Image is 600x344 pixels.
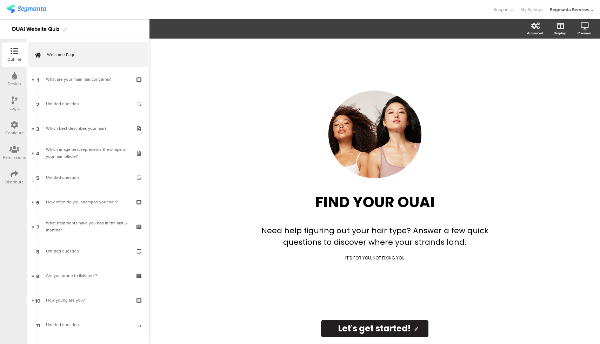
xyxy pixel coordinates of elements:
[252,255,498,261] p: IT'S FOR YOU, NOT FIXING YOU
[36,223,39,230] span: 7
[527,31,543,36] div: Advanced
[46,322,79,328] span: Untitled question
[12,23,60,35] div: OUAI Website Quiz
[252,225,498,248] p: Need help figuring out your hair type? Answer a few quick questions to discover where your strand...
[28,67,148,92] a: 1 What are your main hair concerns?
[28,116,148,141] a: 3 Which best describes your hair?
[46,272,130,279] div: Are you prone to flakiness?
[36,149,39,157] span: 4
[36,198,39,206] span: 6
[28,239,148,263] a: 8 Untitled question
[35,296,40,304] span: 10
[5,130,24,136] div: Configure
[36,247,39,255] span: 8
[46,146,130,160] div: Which image best represents the shape of your hair follicle?
[46,101,79,107] span: Untitled question
[28,288,148,312] a: 10 How young are you?
[46,220,130,234] div: What treatments have you had in the last 6 months?
[28,190,148,214] a: 6 How often do you shampoo your hair?
[28,214,148,239] a: 7 What treatments have you had in the last 6 months?
[36,272,39,279] span: 9
[46,174,79,181] span: Untitled question
[321,320,428,337] input: Start
[28,141,148,165] a: 4 Which image best represents the shape of your hair follicle?
[36,174,39,181] span: 5
[28,92,148,116] a: 2 Untitled question
[36,321,40,329] span: 11
[28,312,148,337] a: 11 Untitled question
[28,42,148,67] a: Welcome Page
[36,100,39,108] span: 2
[8,81,21,87] div: Design
[36,124,39,132] span: 3
[28,165,148,190] a: 5 Untitled question
[554,31,566,36] div: Display
[7,56,21,62] div: Outline
[6,5,46,13] img: segmanta logo
[46,248,79,254] span: Untitled question
[46,125,130,132] div: Which best describes your hair?
[493,6,509,13] span: Support
[46,198,130,205] div: How often do you shampoo your hair?
[550,6,589,13] div: Segmanta Services
[245,191,505,213] p: FIND YOUR OUAI
[47,51,137,58] span: Welcome Page
[46,76,130,83] div: What are your main hair concerns?
[28,263,148,288] a: 9 Are you prone to flakiness?
[46,297,130,304] div: How young are you?
[9,105,20,112] div: Logic
[3,154,26,161] div: Permissions
[5,179,24,185] div: Distribute
[37,75,39,83] span: 1
[578,31,591,36] div: Preview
